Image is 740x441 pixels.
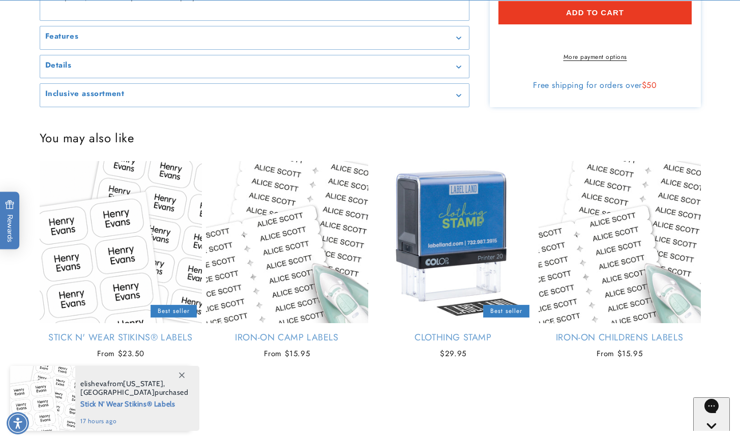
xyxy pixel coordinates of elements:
summary: Details [40,55,469,78]
iframe: Sign Up via Text for Offers [8,360,129,390]
span: Add to cart [566,8,624,17]
div: Free shipping for orders over [498,80,692,90]
span: 50 [646,79,657,91]
span: Rewards [5,200,15,242]
span: from , purchased [80,380,189,397]
span: $ [642,79,647,91]
span: 17 hours ago [80,417,189,426]
div: Accessibility Menu [7,412,29,434]
span: [GEOGRAPHIC_DATA] [80,388,155,397]
h2: You may also like [40,130,701,146]
a: Stick N' Wear Stikins® Labels [40,332,202,343]
h2: Features [45,32,79,42]
span: [US_STATE] [123,379,163,388]
iframe: Gorgias live chat messenger [693,397,730,431]
h2: Inclusive assortment [45,89,125,100]
a: Clothing Stamp [372,332,535,343]
button: Add to cart [498,1,692,24]
a: More payment options [498,52,692,61]
span: Stick N' Wear Stikins® Labels [80,397,189,409]
a: Iron-On Camp Labels [206,332,368,343]
a: Iron-On Childrens Labels [539,332,701,343]
summary: Features [40,27,469,50]
h2: Details [45,60,72,71]
summary: Inclusive assortment [40,84,469,107]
